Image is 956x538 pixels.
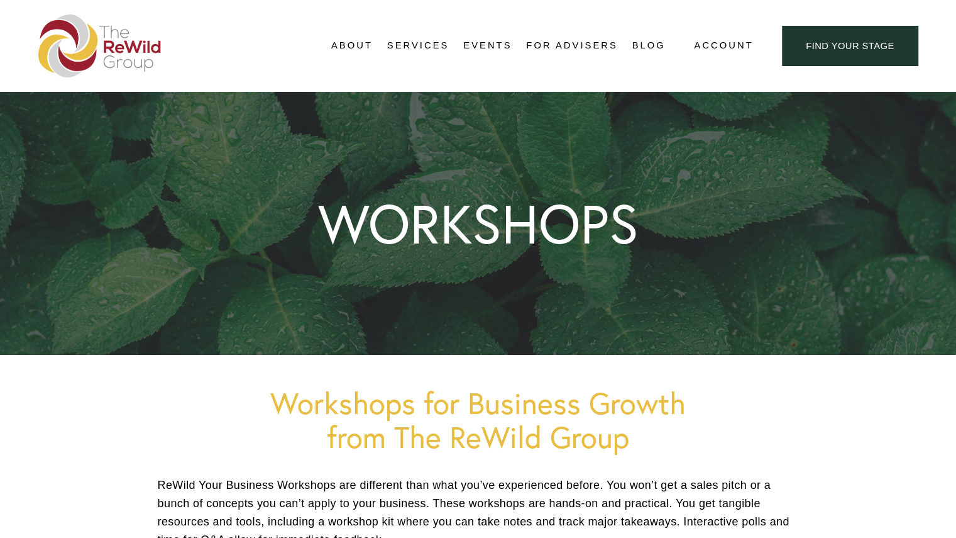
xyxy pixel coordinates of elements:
[463,36,512,55] a: Events
[632,36,665,55] a: Blog
[28,44,162,57] p: Plugin is loading...
[331,37,373,54] span: About
[89,9,101,21] img: SEOSpace
[318,196,639,250] h1: WORKSHOPS
[19,74,41,95] a: Need help?
[28,31,162,44] p: Get ready!
[387,36,449,55] a: folder dropdown
[387,37,449,54] span: Services
[158,386,799,454] h1: Workshops for Business Growth from The ReWild Group
[9,60,179,213] img: Rough Water SEO
[331,36,373,55] a: folder dropdown
[526,36,617,55] a: For Advisers
[694,37,753,54] a: Account
[782,26,918,65] a: find your stage
[38,14,162,77] img: The ReWild Group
